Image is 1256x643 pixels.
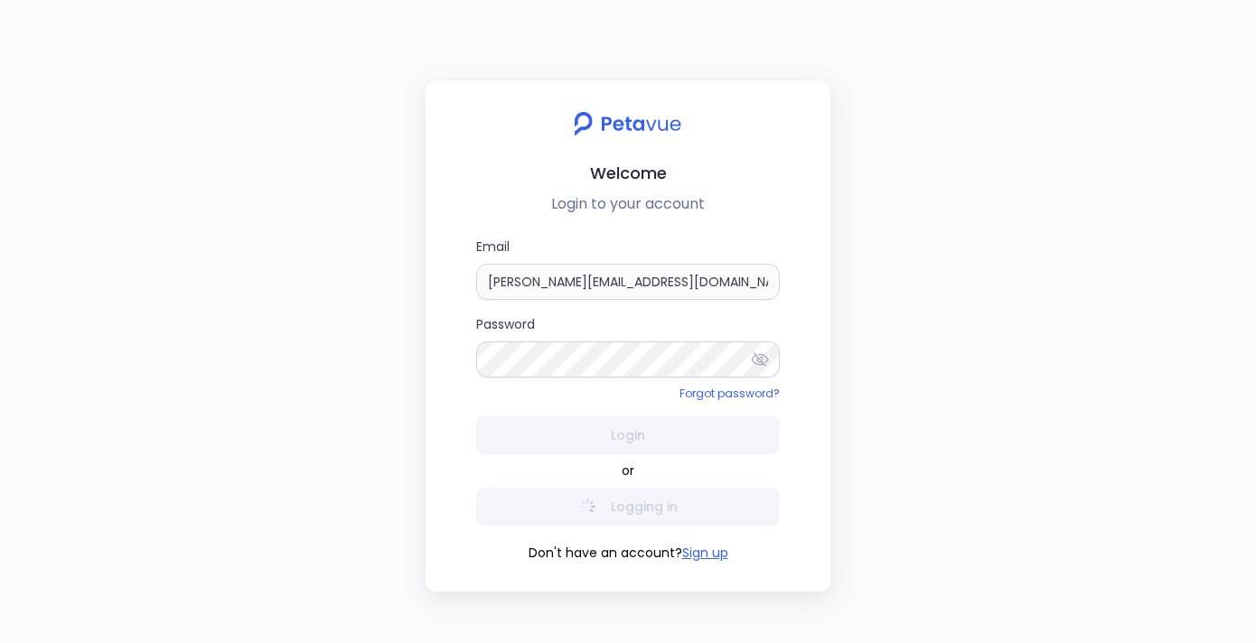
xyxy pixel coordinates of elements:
span: or [622,461,634,480]
h2: Welcome [440,160,816,186]
input: Email [476,264,780,300]
label: Email [476,237,780,300]
label: Password [476,314,780,377]
p: Login to your account [440,193,816,215]
input: Password [476,341,780,377]
img: petavue logo [562,102,693,145]
a: Forgot password? [680,386,780,401]
button: Sign up [682,544,728,563]
span: Don't have an account? [529,544,682,563]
